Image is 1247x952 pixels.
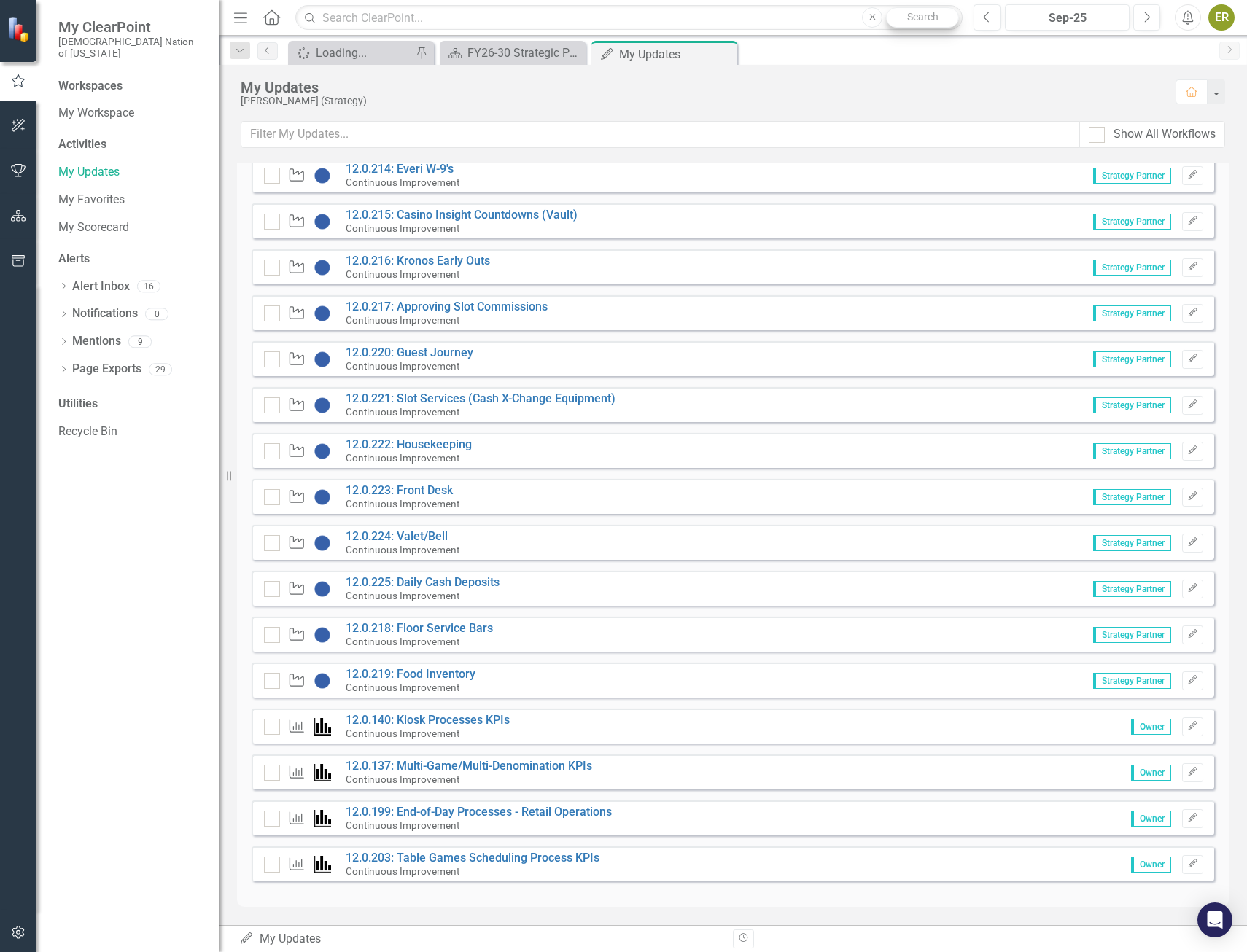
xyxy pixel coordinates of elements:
[58,424,204,440] a: Recycle Bin
[1093,489,1171,505] span: Strategy Partner
[58,105,204,122] a: My Workspace
[7,17,33,42] img: ClearPoint Strategy
[346,727,459,739] small: Continuous Improvement
[241,95,1161,106] div: [PERSON_NAME] (Strategy)
[72,305,138,322] a: Notifications
[886,7,959,28] button: Search
[346,575,500,589] a: 12.0.225: Daily Cash Deposits
[1093,443,1171,459] span: Strategy Partner
[72,278,130,295] a: Alert Inbox
[58,396,204,413] div: Utilities
[58,192,204,208] a: My Favorites
[619,45,734,63] div: My Updates
[346,667,475,681] a: 12.0.219: Food Inventory
[346,360,459,372] small: Continuous Improvement
[346,254,490,268] a: 12.0.216: Kronos Early Outs
[1197,902,1232,937] div: Open Intercom Messenger
[137,281,160,293] div: 16
[346,314,459,326] small: Continuous Improvement
[1131,719,1171,735] span: Owner
[58,164,204,181] a: My Updates
[314,856,331,873] img: Performance Management
[346,452,459,464] small: Continuous Improvement
[346,176,459,188] small: Continuous Improvement
[1114,126,1216,143] div: Show All Workflows
[346,851,599,865] a: 12.0.203: Table Games Scheduling Process KPIs
[1093,673,1171,689] span: Strategy Partner
[346,713,510,727] a: 12.0.140: Kiosk Processes KPIs
[58,219,204,236] a: My Scorecard
[346,437,472,451] a: 12.0.222: Housekeeping
[346,682,459,693] small: Continuous Improvement
[443,44,582,62] a: FY26-30 Strategic Plan
[58,36,204,60] small: [DEMOGRAPHIC_DATA] Nation of [US_STATE]
[1010,9,1124,27] div: Sep-25
[314,810,331,827] img: Performance Management
[346,483,453,497] a: 12.0.223: Front Desk
[149,363,172,375] div: 29
[1093,168,1171,184] span: Strategy Partner
[346,865,459,877] small: Continuous Improvement
[292,44,412,62] a: Loading...
[346,759,592,773] a: 12.0.137: Multi-Game/Multi-Denomination KPIs
[346,162,454,176] a: 12.0.214: Everi W-9's
[314,534,331,552] img: Not Started
[1005,4,1130,31] button: Sep-25
[314,397,331,414] img: Not Started
[346,805,612,819] a: 12.0.199: End-of-Day Processes - Retail Operations
[241,121,1080,148] input: Filter My Updates...
[314,488,331,506] img: Not Started
[1208,4,1235,31] button: ER
[346,621,493,635] a: 12.0.218: Floor Service Bars
[907,11,939,23] span: Search
[346,268,459,280] small: Continuous Improvement
[1131,765,1171,781] span: Owner
[58,78,123,95] div: Workspaces
[58,251,204,268] div: Alerts
[1093,627,1171,643] span: Strategy Partner
[316,44,412,62] div: Loading...
[314,351,331,368] img: Not Started
[346,498,459,510] small: Continuous Improvement
[314,718,331,736] img: Performance Management
[241,79,1161,95] div: My Updates
[314,764,331,781] img: Performance Management
[346,346,473,359] a: 12.0.220: Guest Journey
[58,136,204,153] div: Activities
[1093,214,1171,230] span: Strategy Partner
[72,361,141,378] a: Page Exports
[467,44,582,62] div: FY26-30 Strategic Plan
[346,391,615,405] a: 12.0.221: Slot Services (Cash X-Change Equipment)
[314,167,331,184] img: Not Started
[1093,581,1171,597] span: Strategy Partner
[72,333,121,350] a: Mentions
[314,305,331,322] img: Not Started
[314,213,331,230] img: Not Started
[1131,811,1171,827] span: Owner
[58,18,204,36] span: My ClearPoint
[346,222,459,234] small: Continuous Improvement
[346,208,578,222] a: 12.0.215: Casino Insight Countdowns (Vault)
[1093,305,1171,321] span: Strategy Partner
[295,5,963,31] input: Search ClearPoint...
[346,819,459,831] small: Continuous Improvement
[145,308,168,320] div: 0
[1093,351,1171,367] span: Strategy Partner
[128,335,152,348] div: 9
[239,931,722,948] div: My Updates
[314,580,331,598] img: Not Started
[1093,260,1171,276] span: Strategy Partner
[314,672,331,690] img: Not Started
[346,773,459,785] small: Continuous Improvement
[346,529,448,543] a: 12.0.224: Valet/Bell
[1093,535,1171,551] span: Strategy Partner
[346,636,459,647] small: Continuous Improvement
[314,259,331,276] img: Not Started
[1093,397,1171,413] span: Strategy Partner
[314,442,331,460] img: Not Started
[346,406,459,418] small: Continuous Improvement
[346,300,548,313] a: 12.0.217: Approving Slot Commissions
[1131,857,1171,873] span: Owner
[314,626,331,644] img: Not Started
